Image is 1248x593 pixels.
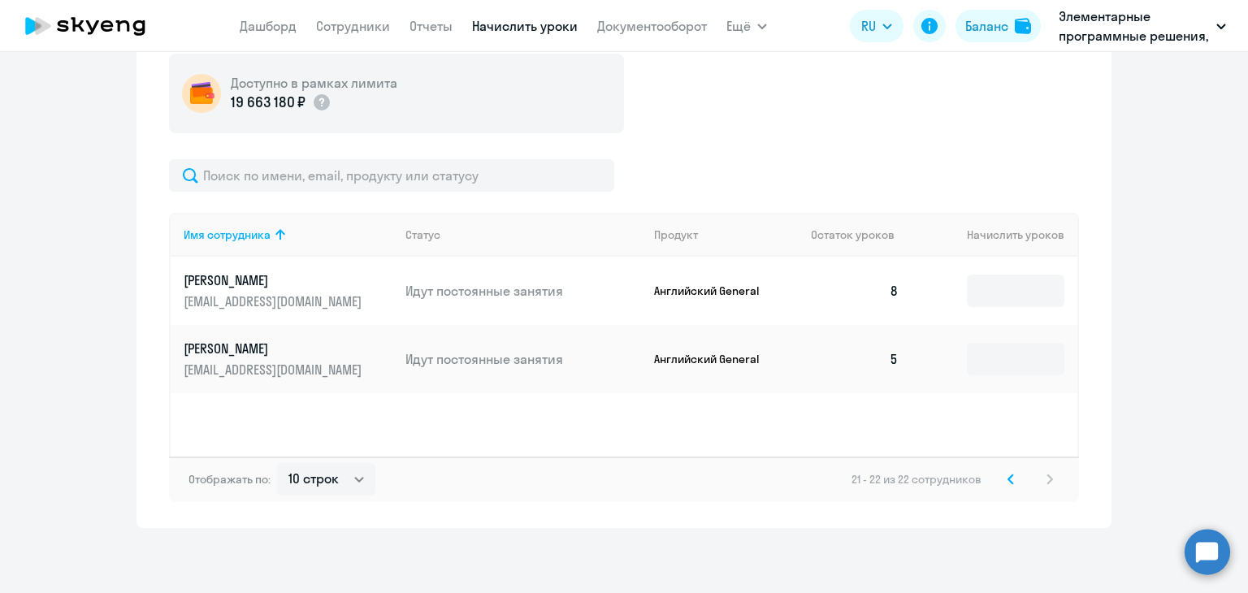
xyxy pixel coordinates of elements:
[184,271,392,310] a: [PERSON_NAME][EMAIL_ADDRESS][DOMAIN_NAME]
[597,18,707,34] a: Документооборот
[184,292,366,310] p: [EMAIL_ADDRESS][DOMAIN_NAME]
[169,159,614,192] input: Поиск по имени, email, продукту или статусу
[912,213,1077,257] th: Начислить уроков
[409,18,453,34] a: Отчеты
[405,227,440,242] div: Статус
[240,18,297,34] a: Дашборд
[184,227,392,242] div: Имя сотрудника
[188,472,271,487] span: Отображать по:
[184,271,366,289] p: [PERSON_NAME]
[955,10,1041,42] button: Балансbalance
[654,227,799,242] div: Продукт
[184,361,366,379] p: [EMAIL_ADDRESS][DOMAIN_NAME]
[726,16,751,36] span: Ещё
[405,282,641,300] p: Идут постоянные занятия
[182,74,221,113] img: wallet-circle.png
[231,74,397,92] h5: Доступно в рамках лимита
[861,16,876,36] span: RU
[726,10,767,42] button: Ещё
[798,325,912,393] td: 5
[316,18,390,34] a: Сотрудники
[1051,6,1234,45] button: Элементарные программные решения, ЭЛЕМЕНТАРНЫЕ ПРОГРАММНЫЕ РЕШЕНИЯ, ООО
[231,92,305,113] p: 19 663 180 ₽
[184,340,366,357] p: [PERSON_NAME]
[472,18,578,34] a: Начислить уроки
[184,227,271,242] div: Имя сотрудника
[1015,18,1031,34] img: balance
[184,340,392,379] a: [PERSON_NAME][EMAIL_ADDRESS][DOMAIN_NAME]
[654,227,698,242] div: Продукт
[811,227,895,242] span: Остаток уроков
[654,284,776,298] p: Английский General
[654,352,776,366] p: Английский General
[405,350,641,368] p: Идут постоянные занятия
[405,227,641,242] div: Статус
[1059,6,1210,45] p: Элементарные программные решения, ЭЛЕМЕНТАРНЫЕ ПРОГРАММНЫЕ РЕШЕНИЯ, ООО
[851,472,981,487] span: 21 - 22 из 22 сотрудников
[811,227,912,242] div: Остаток уроков
[798,257,912,325] td: 8
[850,10,903,42] button: RU
[965,16,1008,36] div: Баланс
